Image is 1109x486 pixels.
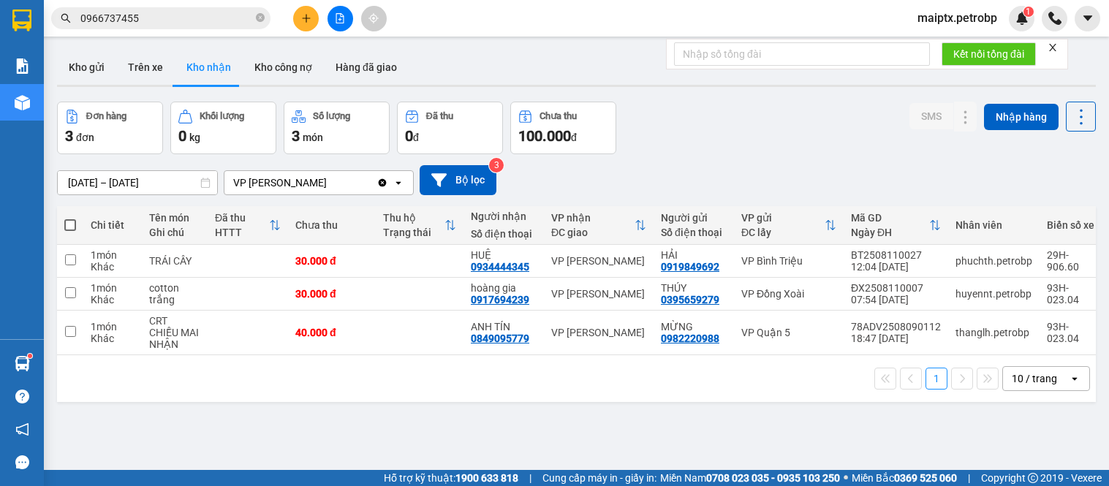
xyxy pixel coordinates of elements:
div: 40.000 đ [295,327,368,338]
div: HUỆ [471,249,537,261]
span: đ [571,132,577,143]
th: Toggle SortBy [844,206,948,245]
span: 3 [292,127,300,145]
span: plus [301,13,311,23]
div: Mã GD [851,212,929,224]
div: Trạng thái [383,227,444,238]
span: notification [15,422,29,436]
span: question-circle [15,390,29,403]
th: Toggle SortBy [544,206,654,245]
img: solution-icon [15,58,30,74]
div: 0982220988 [661,333,719,344]
input: Tìm tên, số ĐT hoặc mã đơn [80,10,253,26]
span: 100.000 [518,127,571,145]
span: 0 [178,127,186,145]
span: ⚪️ [844,475,848,481]
div: 1 món [91,282,135,294]
div: 18:47 [DATE] [851,333,941,344]
button: Đơn hàng3đơn [57,102,163,154]
button: plus [293,6,319,31]
span: search [61,13,71,23]
div: Chi tiết [91,219,135,231]
div: 30.000 đ [295,288,368,300]
img: logo-vxr [12,10,31,31]
sup: 1 [28,354,32,358]
div: 10 / trang [1012,371,1057,386]
svg: open [1069,373,1080,384]
span: close [1048,42,1058,53]
input: Selected VP Minh Hưng. [328,175,330,190]
input: Nhập số tổng đài [674,42,930,66]
span: đ [413,132,419,143]
strong: 0708 023 035 - 0935 103 250 [706,472,840,484]
div: Biển số xe [1047,219,1094,231]
span: Miền Bắc [852,470,957,486]
span: close-circle [256,12,265,26]
div: CHIỀU MAI NHẬN [149,327,200,350]
div: MỪNG [661,321,727,333]
div: Khác [91,294,135,305]
div: ANH TÍN [471,321,537,333]
div: Chưa thu [540,111,577,121]
button: Kho công nợ [243,50,324,85]
div: BT2508110027 [851,249,941,261]
button: Đã thu0đ [397,102,503,154]
div: Người nhận [471,210,537,222]
button: Trên xe [116,50,175,85]
button: Kho gửi [57,50,116,85]
div: VP [PERSON_NAME] [551,327,646,338]
button: Khối lượng0kg [170,102,276,154]
img: warehouse-icon [15,356,30,371]
button: Kết nối tổng đài [942,42,1036,66]
div: cotton trắng [149,282,200,305]
div: VP nhận [551,212,635,224]
div: Chưa thu [295,219,368,231]
img: icon-new-feature [1015,12,1029,25]
div: Ghi chú [149,227,200,238]
img: phone-icon [1048,12,1061,25]
div: Nhân viên [955,219,1032,231]
div: HẢI [661,249,727,261]
div: 1 món [91,249,135,261]
span: caret-down [1081,12,1094,25]
span: 3 [65,127,73,145]
img: warehouse-icon [15,95,30,110]
button: file-add [328,6,353,31]
div: 29H-906.60 [1047,249,1094,273]
button: aim [361,6,387,31]
div: ĐX2508110007 [851,282,941,294]
div: 1 món [91,321,135,333]
button: Hàng đã giao [324,50,409,85]
div: VP Bình Triệu [741,255,836,267]
div: TRÁI CÂY [149,255,200,267]
button: Số lượng3món [284,102,390,154]
span: maiptx.petrobp [906,9,1009,27]
span: 0 [405,127,413,145]
span: đơn [76,132,94,143]
div: ĐC giao [551,227,635,238]
span: kg [189,132,200,143]
div: ĐC lấy [741,227,825,238]
button: Chưa thu100.000đ [510,102,616,154]
span: | [968,470,970,486]
sup: 1 [1023,7,1034,17]
div: CRT [149,315,200,327]
th: Toggle SortBy [376,206,463,245]
div: Khác [91,333,135,344]
span: file-add [335,13,345,23]
div: VP Quận 5 [741,327,836,338]
div: 93H-023.04 [1047,282,1094,305]
div: 78ADV2508090112 [851,321,941,333]
th: Toggle SortBy [208,206,288,245]
strong: 1900 633 818 [455,472,518,484]
th: Toggle SortBy [734,206,844,245]
strong: 0369 525 060 [894,472,957,484]
button: SMS [909,103,953,129]
div: 30.000 đ [295,255,368,267]
div: Khối lượng [200,111,244,121]
div: VP [PERSON_NAME] [551,288,646,300]
span: Miền Nam [660,470,840,486]
svg: open [393,177,404,189]
span: món [303,132,323,143]
span: Hỗ trợ kỹ thuật: [384,470,518,486]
